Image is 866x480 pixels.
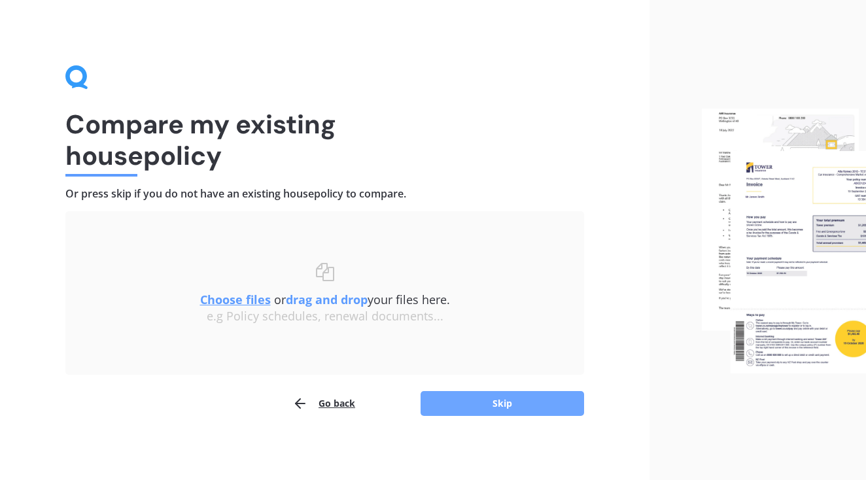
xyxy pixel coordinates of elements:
u: Choose files [200,292,271,307]
button: Go back [292,390,355,417]
img: files.webp [702,109,866,373]
h4: Or press skip if you do not have an existing house policy to compare. [65,187,584,201]
button: Skip [421,391,584,416]
h1: Compare my existing house policy [65,109,584,171]
div: e.g Policy schedules, renewal documents... [92,309,558,324]
span: or your files here. [200,292,450,307]
b: drag and drop [286,292,368,307]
